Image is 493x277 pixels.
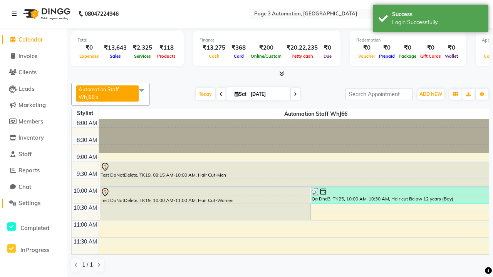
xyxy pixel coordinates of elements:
[20,224,49,232] span: Completed
[18,134,44,141] span: Inventory
[228,43,249,52] div: ₹368
[72,238,99,246] div: 11:30 AM
[77,43,101,52] div: ₹0
[2,183,65,192] a: Chat
[18,85,34,92] span: Leads
[443,43,460,52] div: ₹0
[392,18,483,27] div: Login Successfully.
[2,68,65,77] a: Clients
[72,187,99,195] div: 10:00 AM
[321,43,334,52] div: ₹0
[418,43,443,52] div: ₹0
[72,204,99,212] div: 10:30 AM
[18,183,31,190] span: Chat
[18,167,40,174] span: Reports
[2,101,65,110] a: Marketing
[443,53,460,59] span: Wallet
[397,43,418,52] div: ₹0
[75,136,99,144] div: 8:30 AM
[196,88,215,100] span: Today
[18,36,43,43] span: Calendar
[2,35,65,44] a: Calendar
[356,43,377,52] div: ₹0
[377,43,397,52] div: ₹0
[72,221,99,229] div: 11:00 AM
[207,53,221,59] span: Cash
[101,43,130,52] div: ₹13,643
[233,91,248,97] span: Sat
[72,109,99,117] div: Stylist
[418,53,443,59] span: Gift Cards
[2,117,65,126] a: Members
[356,37,460,43] div: Redemption
[377,53,397,59] span: Prepaid
[2,150,65,159] a: Staff
[249,43,283,52] div: ₹200
[82,261,93,269] span: 1 / 1
[75,119,99,127] div: 8:00 AM
[77,53,101,59] span: Expenses
[155,53,178,59] span: Products
[2,166,65,175] a: Reports
[130,43,155,52] div: ₹2,325
[155,43,178,52] div: ₹118
[132,53,153,59] span: Services
[249,53,283,59] span: Online/Custom
[248,88,287,100] input: 2025-10-04
[18,118,43,125] span: Members
[20,3,72,25] img: logo
[79,86,119,100] span: Automation Staff WhJ66
[75,170,99,178] div: 9:30 AM
[397,53,418,59] span: Package
[20,246,49,254] span: InProgress
[356,53,377,59] span: Voucher
[418,89,444,100] button: ADD NEW
[200,43,228,52] div: ₹13,275
[200,37,334,43] div: Finance
[419,91,442,97] span: ADD NEW
[322,53,334,59] span: Due
[290,53,315,59] span: Petty cash
[283,43,321,52] div: ₹20,22,235
[95,94,98,100] a: x
[77,37,178,43] div: Total
[2,85,65,93] a: Leads
[18,52,37,60] span: Invoice
[75,153,99,161] div: 9:00 AM
[18,150,32,158] span: Staff
[85,3,119,25] b: 08047224946
[2,52,65,61] a: Invoice
[232,53,246,59] span: Card
[18,101,46,108] span: Marketing
[2,199,65,208] a: Settings
[392,10,483,18] div: Success
[2,133,65,142] a: Inventory
[18,199,40,207] span: Settings
[100,187,311,220] div: Test DoNotDelete, TK19, 10:00 AM-11:00 AM, Hair Cut-Women
[108,53,123,59] span: Sales
[18,68,37,76] span: Clients
[345,88,413,100] input: Search Appointment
